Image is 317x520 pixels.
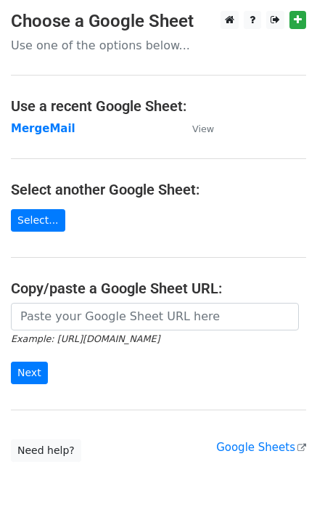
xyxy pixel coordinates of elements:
input: Next [11,362,48,384]
input: Paste your Google Sheet URL here [11,303,299,330]
small: Example: [URL][DOMAIN_NAME] [11,333,160,344]
a: View [178,122,214,135]
a: Google Sheets [216,441,306,454]
a: MergeMail [11,122,75,135]
h3: Choose a Google Sheet [11,11,306,32]
p: Use one of the options below... [11,38,306,53]
a: Select... [11,209,65,232]
a: Need help? [11,439,81,462]
h4: Use a recent Google Sheet: [11,97,306,115]
small: View [192,123,214,134]
h4: Copy/paste a Google Sheet URL: [11,280,306,297]
h4: Select another Google Sheet: [11,181,306,198]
